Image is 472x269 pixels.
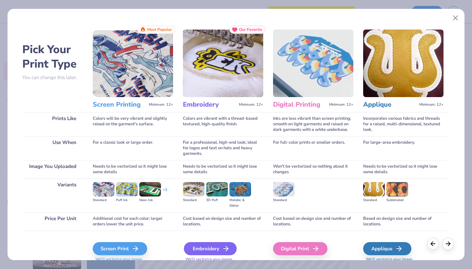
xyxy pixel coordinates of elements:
span: Minimum: 12+ [419,102,443,107]
div: Image You Uploaded [22,160,83,178]
div: 3D Puff [206,197,228,203]
div: Based on design size and number of locations. [363,212,443,231]
h3: Screen Printing [93,100,146,109]
div: Neon Ink [139,197,161,203]
div: For a professional, high-end look; ideal for logos and text on hats and heavy garments. [183,136,263,160]
img: Standard [183,182,205,197]
div: Colors will be very vibrant and slightly raised on the garment's surface. [93,112,173,136]
img: Standard [363,182,385,197]
img: Puff Ink [116,182,138,197]
img: Sublimated [386,182,408,197]
span: Most Popular [147,27,172,32]
div: Sublimated [386,197,408,203]
div: Screen Print [93,242,147,255]
div: Price Per Unit [22,212,83,231]
div: Applique [363,242,411,255]
div: Metallic & Glitter [229,197,251,209]
div: Inks are less vibrant than screen printing; smooth on light garments and raised on dark garments ... [273,112,353,136]
div: Variants [22,178,83,212]
div: Standard [93,197,114,203]
div: For large-area embroidery. [363,136,443,160]
div: Use When [22,136,83,160]
div: Needs to be vectorized so it might lose some details [93,160,173,178]
img: Screen Printing [93,30,173,97]
div: Needs to be vectorized so it might lose some details [363,160,443,178]
div: Additional cost for each color; larger orders lower the unit price. [93,212,173,231]
p: You can change this later. [22,75,83,80]
button: Close [449,12,462,24]
div: Digital Print [273,242,327,255]
div: Standard [183,197,205,203]
span: Minimum: 12+ [329,102,353,107]
img: Standard [93,182,114,197]
span: Minimum: 12+ [149,102,173,107]
img: Applique [363,30,443,97]
span: We'll vectorize your image. [183,257,263,262]
div: Incorporates various fabrics and threads for a raised, multi-dimensional, textured look. [363,112,443,136]
span: We'll vectorize your image. [363,257,443,262]
div: Won't be vectorized so nothing about it changes [273,160,353,178]
div: Puff Ink [116,197,138,203]
span: We'll vectorize your image. [93,257,173,262]
div: Standard [273,197,295,203]
span: Our Favorite [239,27,262,32]
img: Metallic & Glitter [229,182,251,197]
img: Standard [273,182,295,197]
img: Neon Ink [139,182,161,197]
img: 3D Puff [206,182,228,197]
div: Needs to be vectorized so it might lose some details [183,160,263,178]
h3: Embroidery [183,100,236,109]
div: Colors are vibrant with a thread-based textured, high-quality finish. [183,112,263,136]
h3: Digital Printing [273,100,326,109]
div: Standard [363,197,385,203]
div: Cost based on design size and number of locations. [183,212,263,231]
div: + 3 [163,187,167,198]
span: Minimum: 12+ [239,102,263,107]
img: Embroidery [183,30,263,97]
h2: Pick Your Print Type [22,42,83,71]
h3: Applique [363,100,417,109]
div: Embroidery [184,242,237,255]
div: Prints Like [22,112,83,136]
div: Cost based on design size and number of locations. [273,212,353,231]
div: For a classic look or large order. [93,136,173,160]
div: For full-color prints or smaller orders. [273,136,353,160]
img: Digital Printing [273,30,353,97]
